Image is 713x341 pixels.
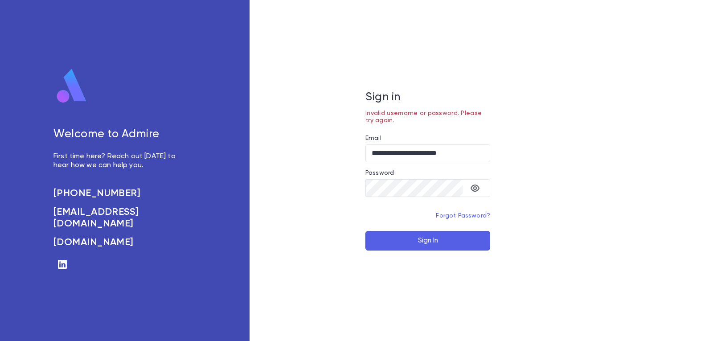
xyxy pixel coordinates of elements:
h5: Sign in [365,91,490,104]
button: Sign In [365,231,490,251]
p: First time here? Reach out [DATE] to hear how we can help you. [53,152,185,170]
a: [PHONE_NUMBER] [53,188,185,199]
button: toggle password visibility [466,179,484,197]
label: Email [365,135,381,142]
p: Invalid username or password. Please try again. [365,110,490,124]
label: Password [365,169,394,177]
img: logo [53,68,90,104]
a: [EMAIL_ADDRESS][DOMAIN_NAME] [53,206,185,230]
h5: Welcome to Admire [53,128,185,141]
a: [DOMAIN_NAME] [53,237,185,248]
a: Forgot Password? [436,213,490,219]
